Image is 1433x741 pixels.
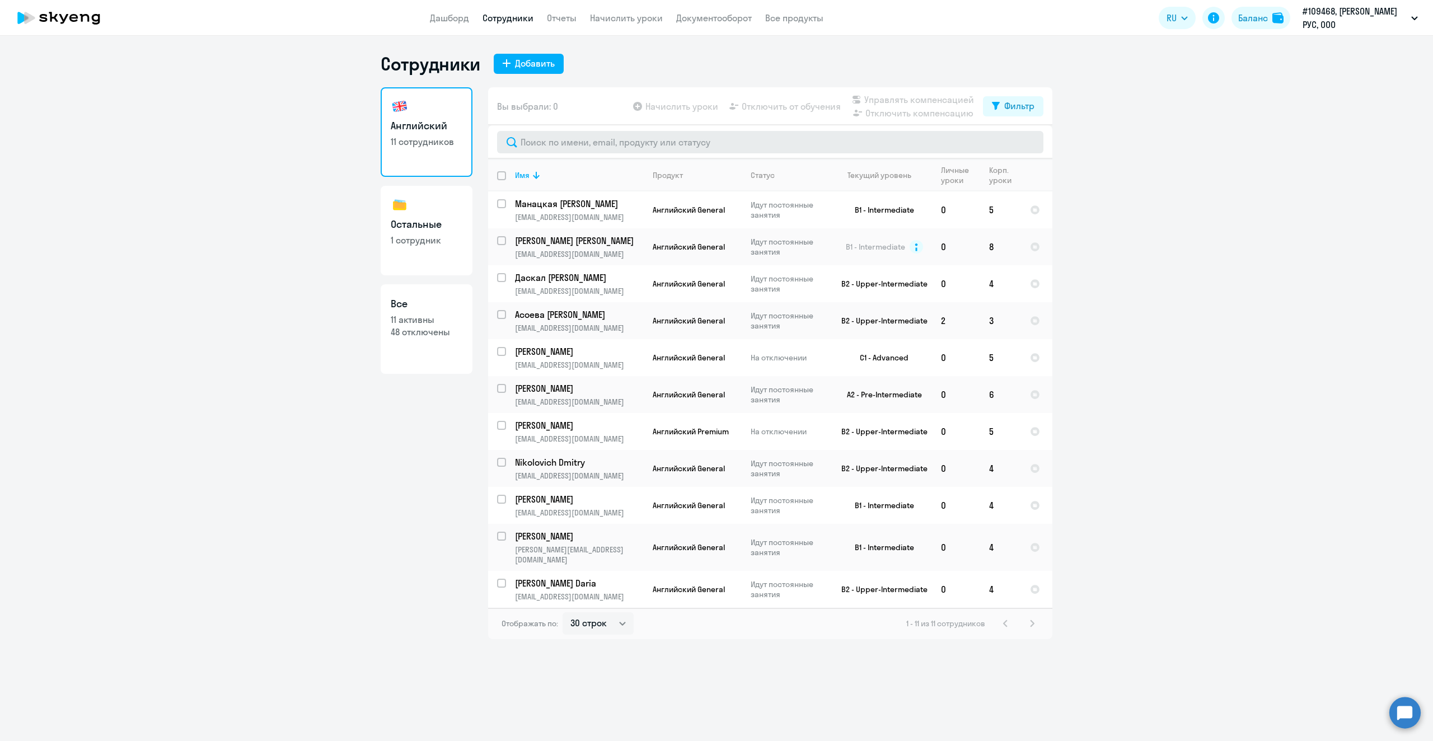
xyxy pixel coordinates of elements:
[381,284,472,374] a: Все11 активны48 отключены
[932,571,980,608] td: 0
[515,235,643,247] a: [PERSON_NAME] [PERSON_NAME]
[515,271,643,284] a: Даскал [PERSON_NAME]
[515,345,641,358] p: [PERSON_NAME]
[828,302,932,339] td: B2 - Upper-Intermediate
[381,87,472,177] a: Английский11 сотрудников
[765,12,823,24] a: Все продукты
[391,313,462,326] p: 11 активны
[515,212,643,222] p: [EMAIL_ADDRESS][DOMAIN_NAME]
[1297,4,1423,31] button: #109468, [PERSON_NAME] РУС, ООО
[430,12,469,24] a: Дашборд
[751,353,827,363] p: На отключении
[515,493,641,505] p: [PERSON_NAME]
[502,618,558,629] span: Отображать по:
[751,458,827,479] p: Идут постоянные занятия
[932,524,980,571] td: 0
[828,265,932,302] td: B2 - Upper-Intermediate
[515,577,641,589] p: [PERSON_NAME] Daria
[1303,4,1407,31] p: #109468, [PERSON_NAME] РУС, ООО
[391,119,462,133] h3: Английский
[1272,12,1284,24] img: balance
[515,456,641,468] p: Nikolovich Dmitry
[515,419,643,432] a: [PERSON_NAME]
[515,434,643,444] p: [EMAIL_ADDRESS][DOMAIN_NAME]
[653,353,725,363] span: Английский General
[515,493,643,505] a: [PERSON_NAME]
[847,170,911,180] div: Текущий уровень
[1231,7,1290,29] button: Балансbalance
[941,165,972,185] div: Личные уроки
[653,463,725,473] span: Английский General
[751,537,827,557] p: Идут постоянные занятия
[391,196,409,214] img: others
[932,265,980,302] td: 0
[828,524,932,571] td: B1 - Intermediate
[989,165,1020,185] div: Корп. уроки
[828,339,932,376] td: C1 - Advanced
[828,487,932,524] td: B1 - Intermediate
[653,426,729,437] span: Английский Premium
[828,376,932,413] td: A2 - Pre-Intermediate
[515,545,643,565] p: [PERSON_NAME][EMAIL_ADDRESS][DOMAIN_NAME]
[391,217,462,232] h3: Остальные
[391,297,462,311] h3: Все
[515,530,643,542] a: [PERSON_NAME]
[653,542,725,552] span: Английский General
[515,397,643,407] p: [EMAIL_ADDRESS][DOMAIN_NAME]
[515,249,643,259] p: [EMAIL_ADDRESS][DOMAIN_NAME]
[515,471,643,481] p: [EMAIL_ADDRESS][DOMAIN_NAME]
[828,191,932,228] td: B1 - Intermediate
[751,311,827,331] p: Идут постоянные занятия
[932,450,980,487] td: 0
[980,191,1021,228] td: 5
[381,53,480,75] h1: Сотрудники
[515,382,641,395] p: [PERSON_NAME]
[515,271,641,284] p: Даскал [PERSON_NAME]
[932,191,980,228] td: 0
[391,135,462,148] p: 11 сотрудников
[837,170,931,180] div: Текущий уровень
[980,450,1021,487] td: 4
[515,345,643,358] a: [PERSON_NAME]
[515,57,555,70] div: Добавить
[391,234,462,246] p: 1 сотрудник
[980,487,1021,524] td: 4
[932,228,980,265] td: 0
[980,524,1021,571] td: 4
[906,618,985,629] span: 1 - 11 из 11 сотрудников
[1159,7,1196,29] button: RU
[515,170,643,180] div: Имя
[751,237,827,257] p: Идут постоянные занятия
[980,302,1021,339] td: 3
[980,339,1021,376] td: 5
[751,579,827,599] p: Идут постоянные занятия
[653,205,725,215] span: Английский General
[751,495,827,515] p: Идут постоянные занятия
[983,96,1043,116] button: Фильтр
[653,390,725,400] span: Английский General
[751,426,827,437] p: На отключении
[653,170,741,180] div: Продукт
[590,12,663,24] a: Начислить уроки
[515,592,643,602] p: [EMAIL_ADDRESS][DOMAIN_NAME]
[980,376,1021,413] td: 6
[497,100,558,113] span: Вы выбрали: 0
[515,323,643,333] p: [EMAIL_ADDRESS][DOMAIN_NAME]
[980,265,1021,302] td: 4
[932,413,980,450] td: 0
[653,242,725,252] span: Английский General
[1004,99,1034,112] div: Фильтр
[980,228,1021,265] td: 8
[980,571,1021,608] td: 4
[497,131,1043,153] input: Поиск по имени, email, продукту или статусу
[653,316,725,326] span: Английский General
[1167,11,1177,25] span: RU
[751,274,827,294] p: Идут постоянные занятия
[515,198,641,210] p: Манацкая [PERSON_NAME]
[989,165,1013,185] div: Корп. уроки
[515,530,641,542] p: [PERSON_NAME]
[980,413,1021,450] td: 5
[653,584,725,594] span: Английский General
[515,198,643,210] a: Манацкая [PERSON_NAME]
